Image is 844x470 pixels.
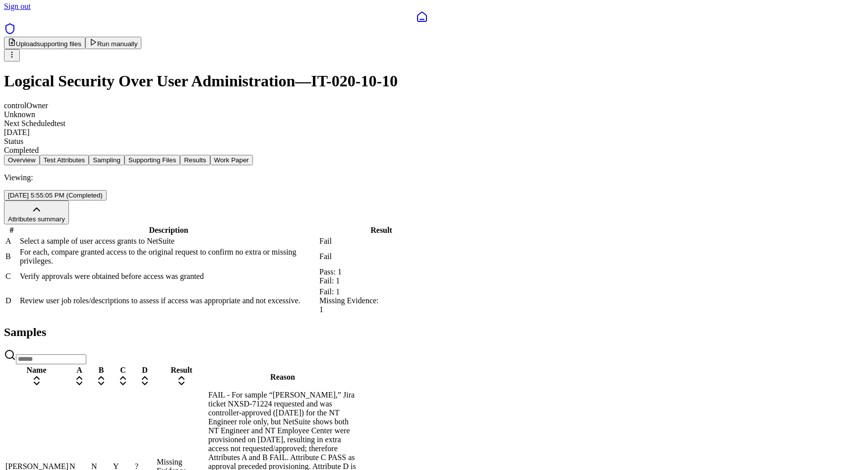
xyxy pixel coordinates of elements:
button: Test Attributes [40,155,89,165]
div: Review user job roles/descriptions to assess if access was appropriate and not excessive. [20,296,317,305]
td: A [5,236,18,246]
div: # [5,226,18,235]
div: [DATE] [4,128,840,137]
a: Sign out [4,2,31,10]
div: Description [20,226,317,235]
span: Fail [319,252,332,261]
div: Next Scheduled test [4,119,840,128]
span: Fail [319,237,332,245]
div: Status [4,137,840,146]
button: Sampling [89,155,124,165]
td: D [5,287,18,315]
button: Attributes summary [4,201,69,224]
span: Fail: 1 [319,276,340,285]
td: B [5,247,18,266]
div: Select a sample of user access grants to NetSuite [20,237,317,246]
span: Missing Evidence: 1 [319,296,379,314]
div: Result [157,366,206,375]
button: More Options [4,49,20,62]
div: For each, compare granted access to the original request to confirm no extra or missing privileges. [20,248,317,266]
button: Work Paper [210,155,253,165]
td: C [5,267,18,286]
button: Uploadsupporting files [4,37,85,49]
button: Run manually [85,37,142,49]
div: C [113,366,133,375]
button: [DATE] 5:55:05 PM (Completed) [4,190,107,201]
span: Pass: 1 [319,268,342,276]
a: SOC 1 Reports [4,28,16,36]
div: Result [319,226,443,235]
span: Unknown [4,110,35,119]
button: Results [180,155,210,165]
button: Overview [4,155,40,165]
span: Fail: 1 [319,287,340,296]
button: Supporting Files [124,155,180,165]
div: control Owner [4,101,840,110]
div: D [135,366,155,375]
div: Reason [208,373,357,382]
h1: Logical Security Over User Administration — IT-020-10-10 [4,72,840,90]
span: Attributes summary [8,215,65,223]
a: Dashboard [4,11,840,23]
div: Name [5,366,67,375]
div: B [91,366,111,375]
h2: Samples [4,326,840,339]
div: Verify approvals were obtained before access was granted [20,272,317,281]
div: Completed [4,146,840,155]
div: A [69,366,89,375]
p: Viewing: [4,173,840,182]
